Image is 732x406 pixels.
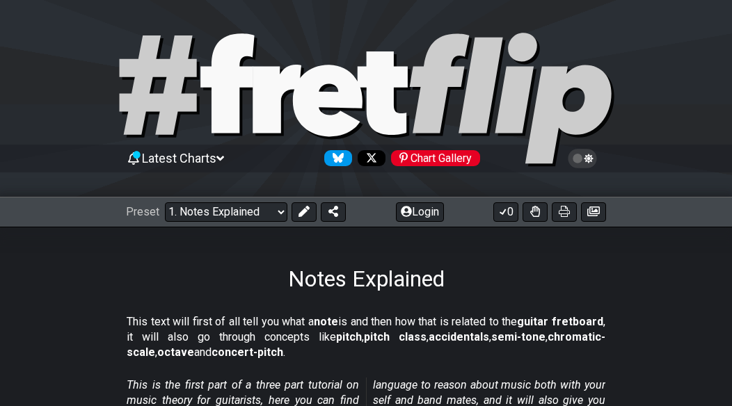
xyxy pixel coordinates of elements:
[288,266,445,292] h1: Notes Explained
[391,150,480,166] div: Chart Gallery
[336,330,362,343] strong: pitch
[364,330,427,343] strong: pitch class
[142,151,216,165] span: Latest Charts
[493,202,518,222] button: 0
[157,346,194,359] strong: octave
[385,150,480,166] a: #fretflip at Pinterest
[126,205,159,218] span: Preset
[321,202,346,222] button: Share Preset
[292,202,317,222] button: Edit Preset
[429,330,489,343] strong: accidentals
[165,202,287,222] select: Preset
[314,315,338,328] strong: note
[581,202,606,222] button: Create image
[575,152,591,165] span: Toggle light / dark theme
[212,346,283,359] strong: concert-pitch
[517,315,603,328] strong: guitar fretboard
[127,314,605,361] p: This text will first of all tell you what a is and then how that is related to the , it will also...
[396,202,444,222] button: Login
[319,150,352,166] a: Follow #fretflip at Bluesky
[352,150,385,166] a: Follow #fretflip at X
[523,202,548,222] button: Toggle Dexterity for all fretkits
[491,330,546,343] strong: semi-tone
[552,202,577,222] button: Print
